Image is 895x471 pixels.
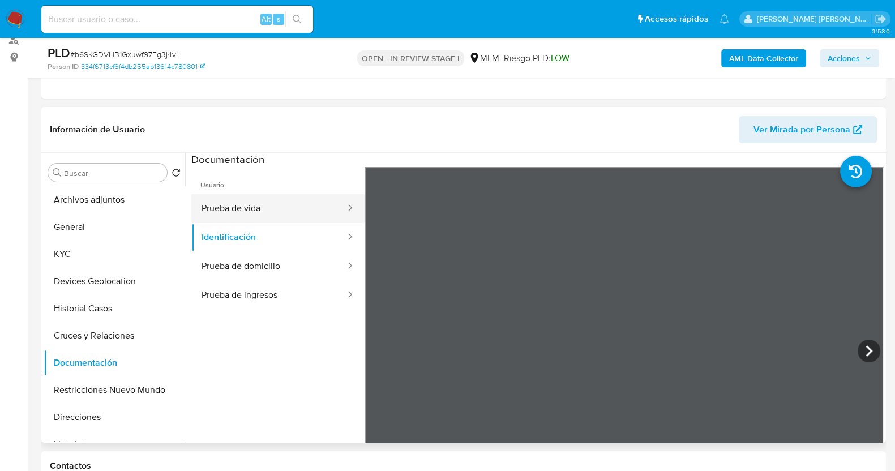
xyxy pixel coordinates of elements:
button: Documentación [44,349,185,376]
span: Accesos rápidos [645,13,708,25]
button: General [44,213,185,241]
span: Acciones [828,49,860,67]
span: Alt [262,14,271,24]
button: Volver al orden por defecto [172,168,181,181]
b: Person ID [48,62,79,72]
span: LOW [551,52,569,65]
b: AML Data Collector [729,49,798,67]
input: Buscar [64,168,162,178]
h1: Información de Usuario [50,124,145,135]
button: Cruces y Relaciones [44,322,185,349]
button: Archivos adjuntos [44,186,185,213]
span: 3.158.0 [871,27,889,36]
button: Lista Interna [44,431,185,458]
input: Buscar usuario o caso... [41,12,313,27]
button: Devices Geolocation [44,268,185,295]
span: # b6SKGDVHB1Gxuwf97Fg3j4vI [70,49,178,60]
button: KYC [44,241,185,268]
button: AML Data Collector [721,49,806,67]
button: Buscar [53,168,62,177]
b: PLD [48,44,70,62]
button: Acciones [820,49,879,67]
button: search-icon [285,11,309,27]
a: Notificaciones [720,14,729,24]
button: Restricciones Nuevo Mundo [44,376,185,404]
a: 334f6713cf6f4db255ab13614c780801 [81,62,205,72]
button: Historial Casos [44,295,185,322]
button: Ver Mirada por Persona [739,116,877,143]
span: Riesgo PLD: [504,52,569,65]
div: MLM [469,52,499,65]
span: Ver Mirada por Persona [753,116,850,143]
p: OPEN - IN REVIEW STAGE I [357,50,464,66]
a: Salir [875,13,887,25]
p: baltazar.cabreradupeyron@mercadolibre.com.mx [757,14,871,24]
span: s [277,14,280,24]
button: Direcciones [44,404,185,431]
